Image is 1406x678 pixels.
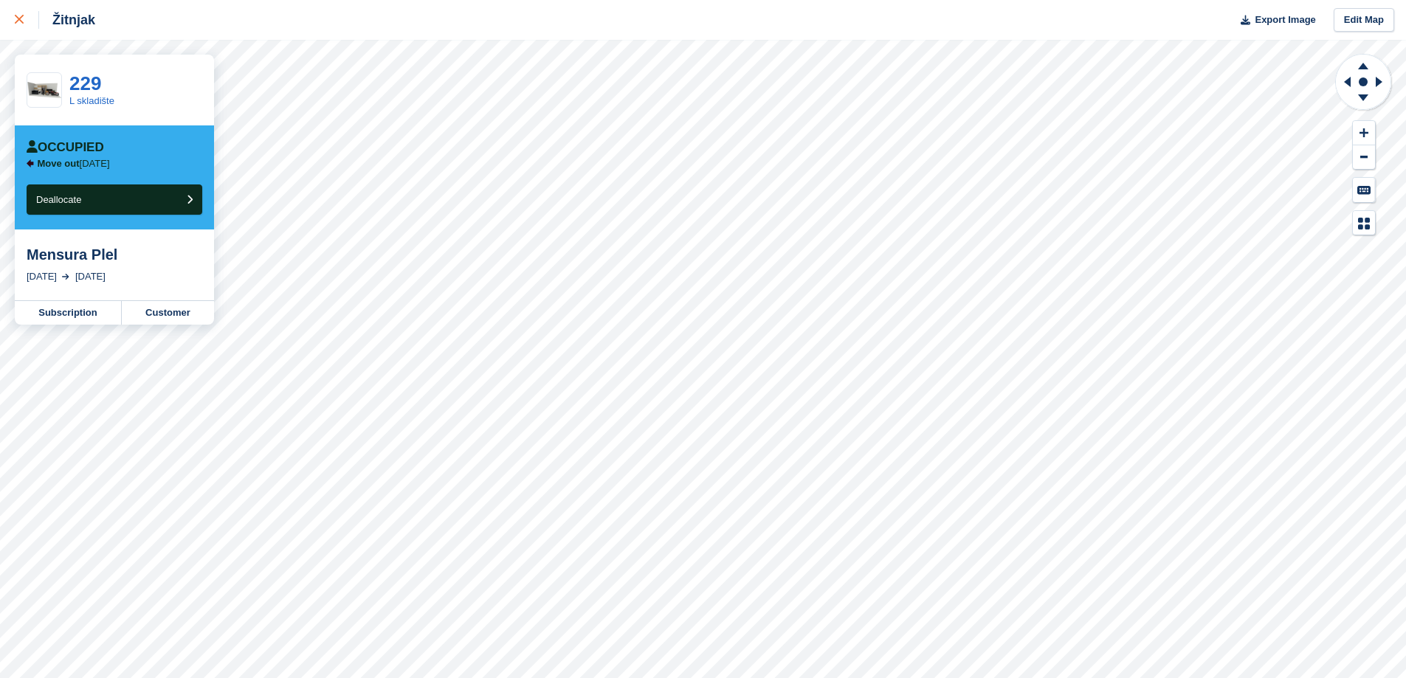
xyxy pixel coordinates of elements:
[1353,121,1375,145] button: Zoom In
[1353,178,1375,202] button: Keyboard Shortcuts
[15,301,122,325] a: Subscription
[1334,8,1394,32] a: Edit Map
[69,95,114,106] a: L skladište
[1353,145,1375,170] button: Zoom Out
[69,72,101,94] a: 229
[1232,8,1316,32] button: Export Image
[62,274,69,280] img: arrow-right-light-icn-cde0832a797a2874e46488d9cf13f60e5c3a73dbe684e267c42b8395dfbc2abf.svg
[1255,13,1315,27] span: Export Image
[122,301,214,325] a: Customer
[38,158,110,170] p: [DATE]
[27,82,61,98] img: container-lg-1024x492.png
[27,184,202,215] button: Deallocate
[27,246,202,263] div: Mensura Plel
[38,158,80,169] span: Move out
[39,11,95,29] div: Žitnjak
[75,269,106,284] div: [DATE]
[27,269,57,284] div: [DATE]
[27,140,104,155] div: Occupied
[36,194,81,205] span: Deallocate
[27,159,34,167] img: arrow-left-icn-90495f2de72eb5bd0bd1c3c35deca35cc13f817d75bef06ecd7c0b315636ce7e.svg
[1353,211,1375,235] button: Map Legend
